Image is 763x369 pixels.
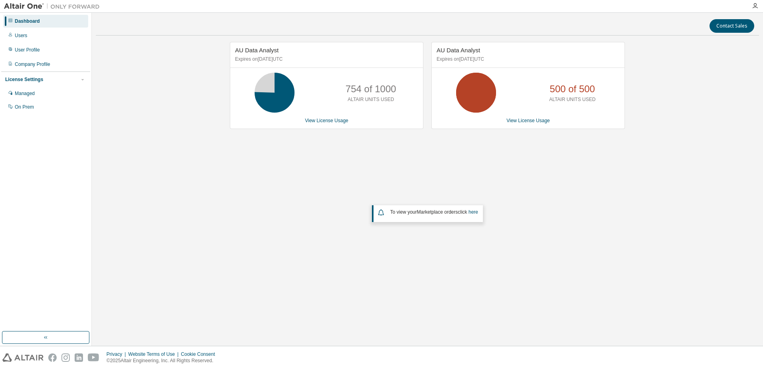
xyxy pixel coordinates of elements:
p: ALTAIR UNITS USED [549,96,595,103]
div: On Prem [15,104,34,110]
img: linkedin.svg [75,353,83,362]
div: User Profile [15,47,40,53]
img: facebook.svg [48,353,57,362]
div: Cookie Consent [181,351,219,357]
a: here [468,209,478,215]
span: To view your click [390,209,478,215]
div: Company Profile [15,61,50,67]
em: Marketplace orders [417,209,458,215]
img: altair_logo.svg [2,353,43,362]
p: Expires on [DATE] UTC [437,56,618,63]
span: AU Data Analyst [235,47,279,54]
a: View License Usage [506,118,550,123]
img: instagram.svg [61,353,70,362]
div: License Settings [5,76,43,83]
p: Expires on [DATE] UTC [235,56,416,63]
p: 754 of 1000 [346,82,396,96]
button: Contact Sales [710,19,754,33]
span: AU Data Analyst [437,47,480,54]
p: 500 of 500 [550,82,595,96]
div: Managed [15,90,35,97]
div: Privacy [107,351,128,357]
p: © 2025 Altair Engineering, Inc. All Rights Reserved. [107,357,220,364]
div: Dashboard [15,18,40,24]
div: Website Terms of Use [128,351,181,357]
img: Altair One [4,2,104,10]
img: youtube.svg [88,353,99,362]
div: Users [15,32,27,39]
p: ALTAIR UNITS USED [348,96,394,103]
a: View License Usage [305,118,348,123]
